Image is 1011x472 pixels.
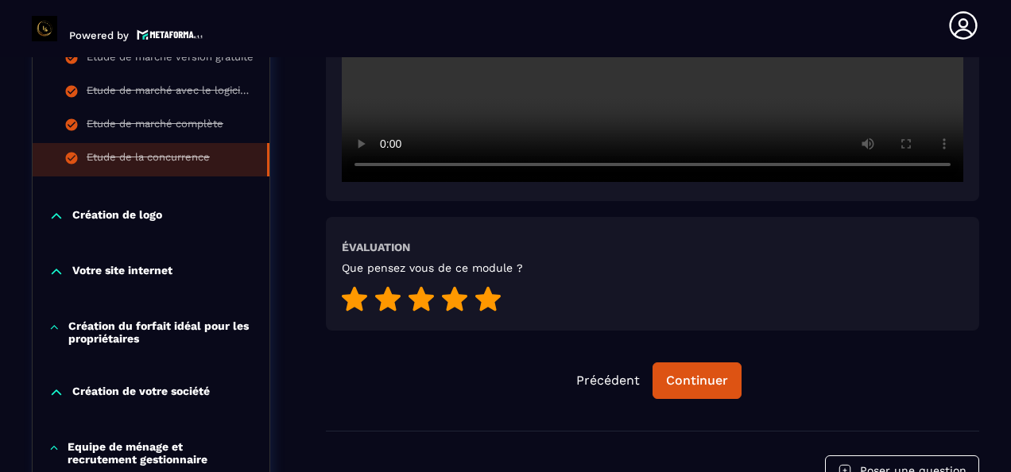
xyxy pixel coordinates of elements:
[72,385,210,400] p: Création de votre société
[137,28,203,41] img: logo
[666,373,728,389] div: Continuer
[69,29,129,41] p: Powered by
[653,362,742,399] button: Continuer
[32,16,57,41] img: logo-branding
[342,261,523,274] h5: Que pensez vous de ce module ?
[87,84,254,102] div: Etude de marché avec le logiciel Airdna version payante
[564,363,653,398] button: Précédent
[342,241,410,253] h6: Évaluation
[72,264,172,280] p: Votre site internet
[87,151,210,168] div: Etude de la concurrence
[87,118,223,135] div: Etude de marché complète
[72,208,162,224] p: Création de logo
[68,319,254,345] p: Création du forfait idéal pour les propriétaires
[68,440,254,466] p: Equipe de ménage et recrutement gestionnaire
[87,51,254,68] div: Etude de marché version gratuite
